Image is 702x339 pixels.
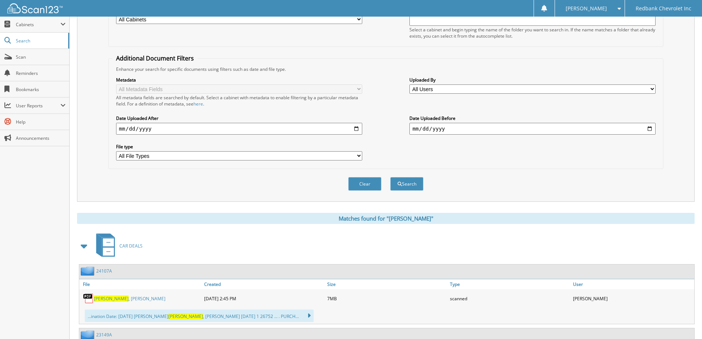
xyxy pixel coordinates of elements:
[96,332,112,338] a: 23149A
[571,279,694,289] a: User
[409,27,656,39] div: Select a cabinet and begin typing the name of the folder you want to search in. If the name match...
[16,21,60,28] span: Cabinets
[16,119,66,125] span: Help
[448,279,571,289] a: Type
[83,293,94,304] img: PDF.png
[92,231,143,260] a: CAR DEALS
[81,266,96,276] img: folder2.png
[193,101,203,107] a: here
[390,177,423,191] button: Search
[409,123,656,135] input: end
[96,268,112,274] a: 24107A
[16,86,66,93] span: Bookmarks
[202,291,325,306] div: [DATE] 2:45 PM
[119,243,143,249] span: CAR DEALS
[116,77,362,83] label: Metadata
[409,77,656,83] label: Uploaded By
[168,313,203,319] span: [PERSON_NAME]
[325,279,448,289] a: Size
[116,143,362,150] label: File type
[16,70,66,76] span: Reminders
[116,115,362,121] label: Date Uploaded After
[16,38,64,44] span: Search
[112,54,198,62] legend: Additional Document Filters
[94,295,129,302] span: [PERSON_NAME]
[566,6,607,11] span: [PERSON_NAME]
[85,309,314,322] div: ...ination Date: [DATE] [PERSON_NAME] , [PERSON_NAME] [DATE] 1 26752 ... . PURCH...
[325,291,448,306] div: 7MB
[112,66,659,72] div: Enhance your search for specific documents using filters such as date and file type.
[116,94,362,107] div: All metadata fields are searched by default. Select a cabinet with metadata to enable filtering b...
[79,279,202,289] a: File
[409,115,656,121] label: Date Uploaded Before
[16,54,66,60] span: Scan
[16,103,60,109] span: User Reports
[94,295,165,302] a: [PERSON_NAME], [PERSON_NAME]
[7,3,63,13] img: scan123-logo-white.svg
[77,213,695,224] div: Matches found for "[PERSON_NAME]"
[665,304,702,339] iframe: Chat Widget
[202,279,325,289] a: Created
[636,6,691,11] span: Redbank Chevrolet Inc
[448,291,571,306] div: scanned
[571,291,694,306] div: [PERSON_NAME]
[16,135,66,141] span: Announcements
[348,177,381,191] button: Clear
[116,123,362,135] input: start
